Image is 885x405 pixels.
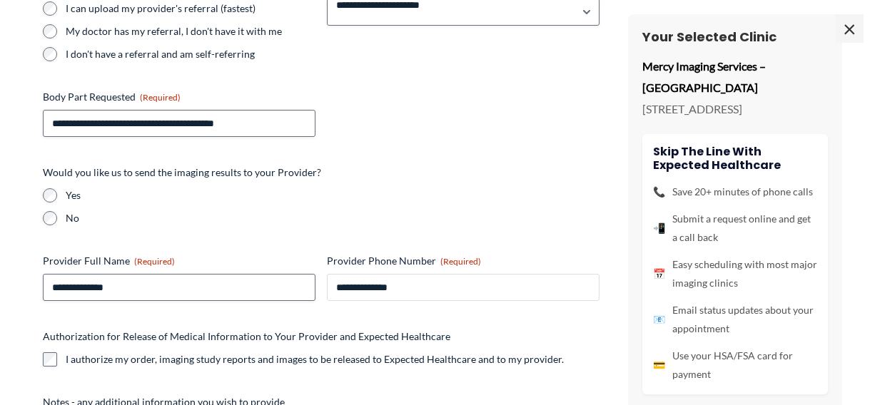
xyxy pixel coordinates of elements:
label: I authorize my order, imaging study reports and images to be released to Expected Healthcare and ... [66,352,564,366]
h3: Your Selected Clinic [642,29,828,45]
span: 📧 [653,310,665,329]
span: 📲 [653,219,665,237]
legend: Authorization for Release of Medical Information to Your Provider and Expected Healthcare [43,329,450,344]
p: [STREET_ADDRESS] [642,98,828,120]
span: (Required) [134,256,175,267]
label: Yes [66,188,600,202]
span: 📞 [653,183,665,201]
label: My doctor has my referral, I don't have it with me [66,24,315,39]
label: I can upload my provider's referral (fastest) [66,1,315,16]
li: Email status updates about your appointment [653,301,817,338]
legend: Would you like us to send the imaging results to your Provider? [43,165,321,180]
li: Submit a request online and get a call back [653,210,817,247]
span: 💳 [653,356,665,374]
h4: Skip the line with Expected Healthcare [653,145,817,172]
span: (Required) [440,256,481,267]
li: Easy scheduling with most major imaging clinics [653,255,817,292]
label: Provider Phone Number [327,254,600,268]
span: 📅 [653,265,665,283]
label: Provider Full Name [43,254,315,268]
li: Use your HSA/FSA card for payment [653,347,817,384]
label: I don't have a referral and am self-referring [66,47,315,61]
span: × [835,14,864,43]
label: No [66,211,600,225]
p: Mercy Imaging Services – [GEOGRAPHIC_DATA] [642,56,828,98]
span: (Required) [140,92,181,103]
li: Save 20+ minutes of phone calls [653,183,817,201]
label: Body Part Requested [43,90,315,104]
